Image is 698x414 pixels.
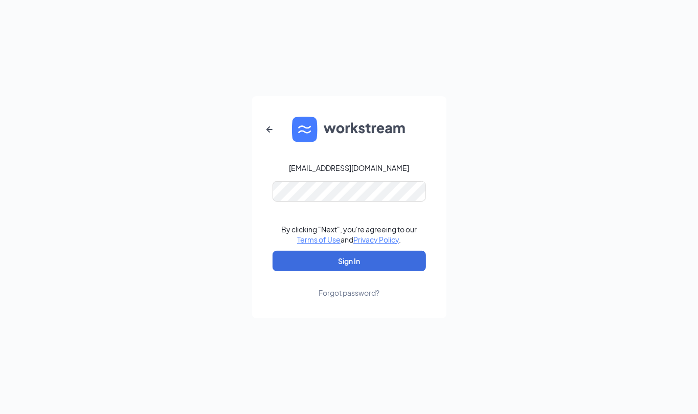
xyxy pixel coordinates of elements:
a: Forgot password? [319,271,379,298]
img: WS logo and Workstream text [292,117,407,142]
a: Terms of Use [297,235,341,244]
button: ArrowLeftNew [257,117,282,142]
a: Privacy Policy [353,235,399,244]
div: Forgot password? [319,288,379,298]
div: By clicking "Next", you're agreeing to our and . [281,224,417,245]
div: [EMAIL_ADDRESS][DOMAIN_NAME] [289,163,409,173]
svg: ArrowLeftNew [263,123,276,136]
button: Sign In [273,251,426,271]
